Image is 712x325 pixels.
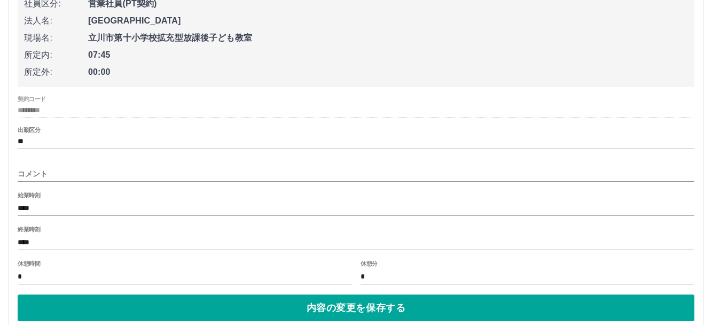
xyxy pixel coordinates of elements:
[18,295,694,321] button: 内容の変更を保存する
[18,226,40,234] label: 終業時刻
[88,32,688,44] span: 立川市第十小学校拡充型放課後子ども教室
[88,14,688,27] span: [GEOGRAPHIC_DATA]
[18,260,40,268] label: 休憩時間
[24,32,88,44] span: 現場名:
[88,49,688,61] span: 07:45
[88,66,688,79] span: 00:00
[18,95,46,103] label: 契約コード
[18,126,40,134] label: 出勤区分
[18,191,40,199] label: 始業時刻
[24,49,88,61] span: 所定内:
[24,66,88,79] span: 所定外:
[24,14,88,27] span: 法人名:
[361,260,378,268] label: 休憩分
